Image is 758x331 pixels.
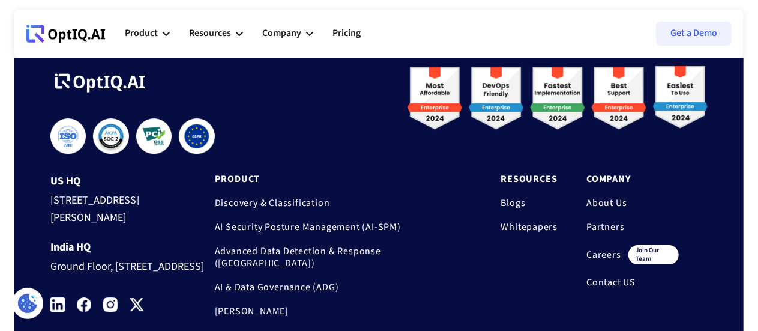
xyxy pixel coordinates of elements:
[501,197,558,209] a: Blogs
[215,197,472,209] a: Discovery & Classification
[50,241,215,254] div: India HQ
[215,305,472,317] a: [PERSON_NAME]
[586,221,679,233] a: Partners
[628,245,679,264] div: join our team
[262,16,313,52] div: Company
[125,16,170,52] div: Product
[586,276,679,288] a: Contact US
[332,16,361,52] a: Pricing
[215,281,472,293] a: AI & Data Governance (ADG)
[26,42,27,43] div: Webflow Homepage
[26,16,106,52] a: Webflow Homepage
[215,245,472,269] a: Advanced Data Detection & Response ([GEOGRAPHIC_DATA])
[586,173,679,185] a: Company
[50,175,215,187] div: US HQ
[189,25,231,41] div: Resources
[656,22,732,46] a: Get a Demo
[215,221,472,233] a: AI Security Posture Management (AI-SPM)
[50,254,215,276] div: Ground Floor, [STREET_ADDRESS]
[215,173,472,185] a: Product
[501,173,558,185] a: Resources
[189,16,243,52] div: Resources
[501,221,558,233] a: Whitepapers
[125,25,158,41] div: Product
[262,25,301,41] div: Company
[586,249,621,261] a: Careers
[50,187,215,227] div: [STREET_ADDRESS][PERSON_NAME]
[586,197,679,209] a: About Us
